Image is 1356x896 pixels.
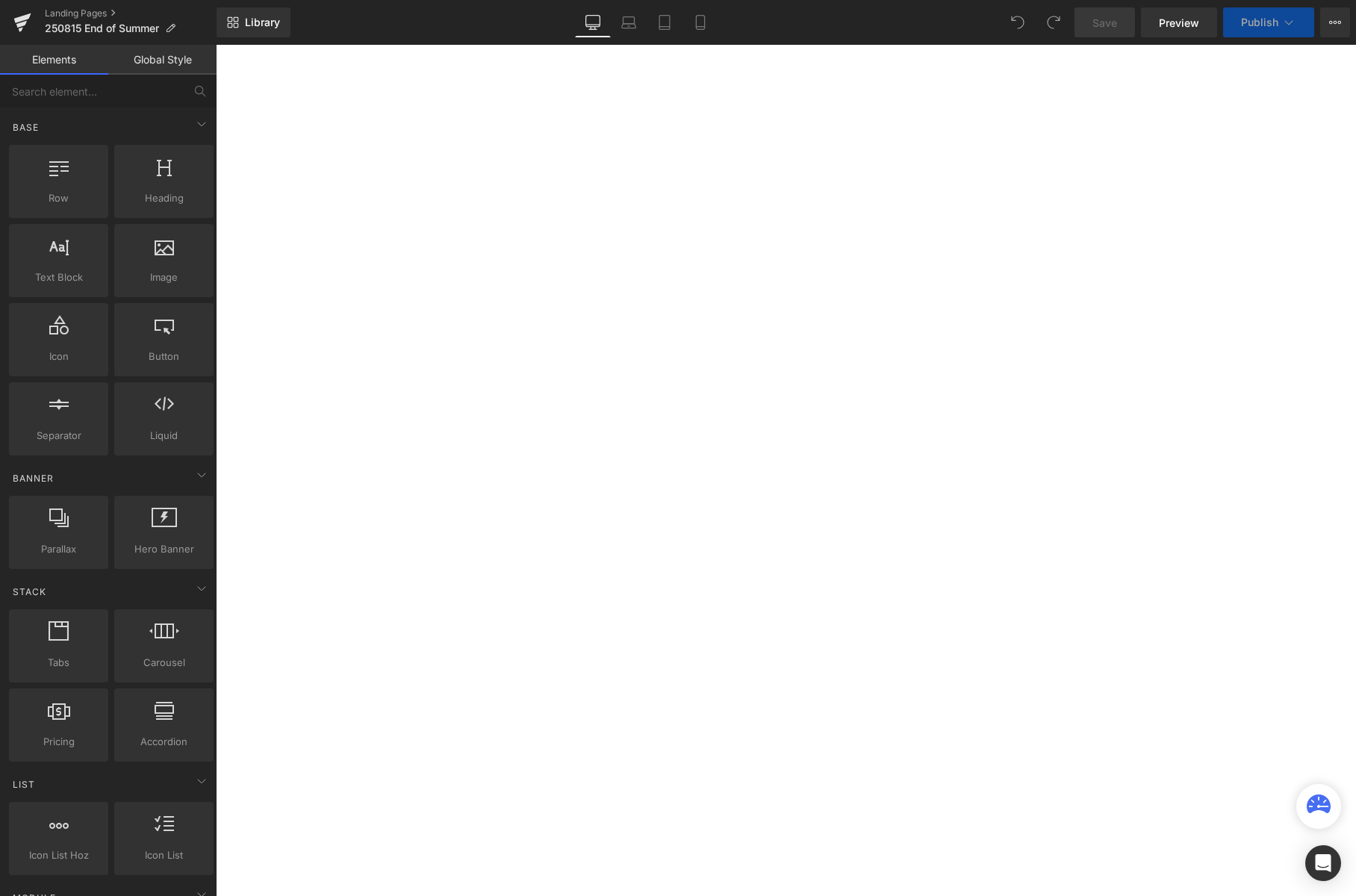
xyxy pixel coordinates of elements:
span: Carousel [119,655,209,671]
span: Pricing [13,734,104,750]
span: Parallax [13,541,104,557]
span: Row [13,190,104,206]
div: Open Intercom Messenger [1305,845,1341,881]
span: Tabs [13,655,104,671]
button: More [1320,7,1350,37]
a: New Library [217,7,290,37]
a: Laptop [611,7,647,37]
span: Base [11,120,40,134]
button: Undo [1003,7,1033,37]
span: Liquid [119,428,209,444]
span: Stack [11,585,48,599]
a: Tablet [647,7,682,37]
span: List [11,777,37,791]
span: Text Block [13,270,104,285]
span: Publish [1241,16,1278,28]
a: Preview [1141,7,1217,37]
span: Icon [13,349,104,364]
span: Banner [11,471,55,485]
span: Icon List [119,847,209,863]
span: Image [119,270,209,285]
a: Global Style [108,45,217,75]
span: Heading [119,190,209,206]
span: Icon List Hoz [13,847,104,863]
span: Preview [1159,15,1199,31]
span: Save [1092,15,1117,31]
a: Landing Pages [45,7,217,19]
span: 250815 End of Summer [45,22,159,34]
span: Accordion [119,734,209,750]
a: Mobile [682,7,718,37]
a: Desktop [575,7,611,37]
span: Separator [13,428,104,444]
span: Library [245,16,280,29]
span: Button [119,349,209,364]
button: Publish [1223,7,1314,37]
span: Hero Banner [119,541,209,557]
button: Redo [1039,7,1069,37]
